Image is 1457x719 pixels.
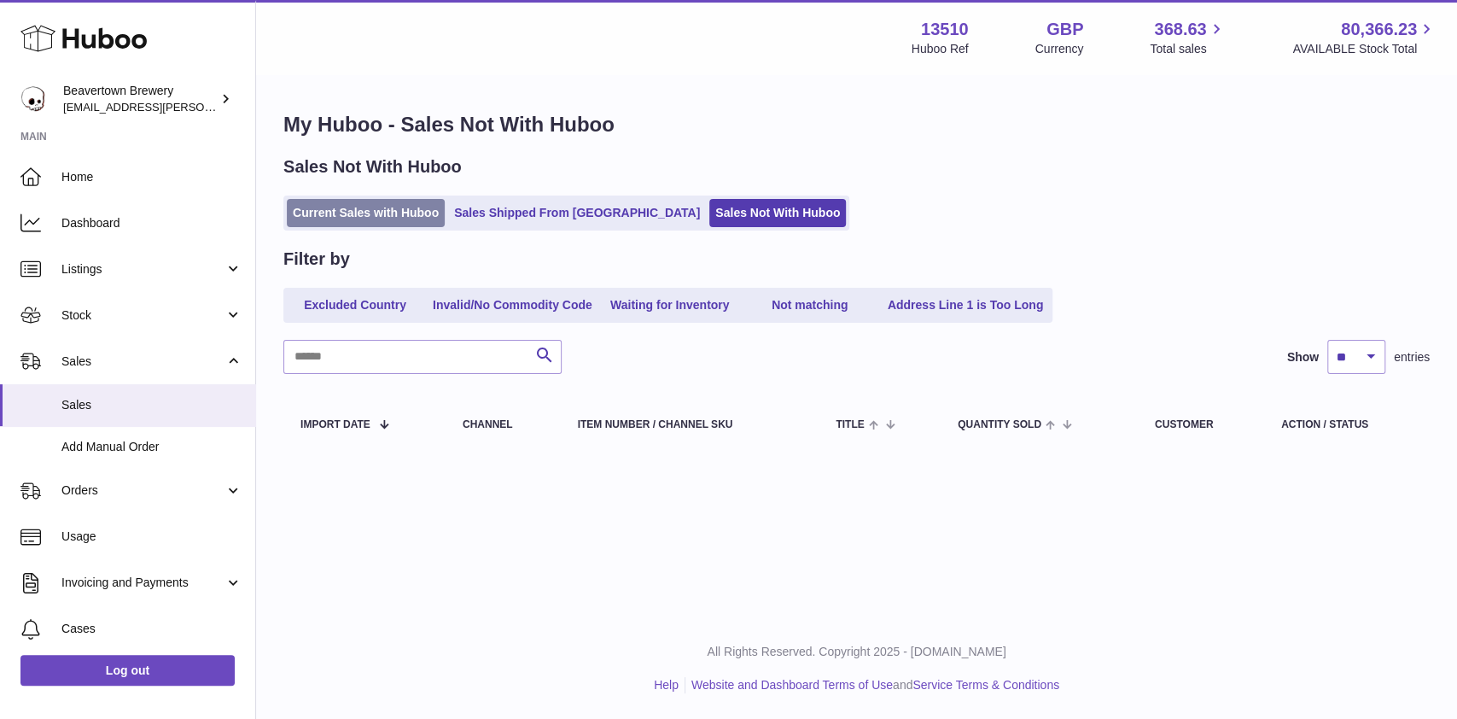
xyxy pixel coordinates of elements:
[882,291,1050,319] a: Address Line 1 is Too Long
[836,419,864,430] span: Title
[63,100,342,114] span: [EMAIL_ADDRESS][PERSON_NAME][DOMAIN_NAME]
[63,83,217,115] div: Beavertown Brewery
[602,291,738,319] a: Waiting for Inventory
[61,482,224,499] span: Orders
[1341,18,1417,41] span: 80,366.23
[709,199,846,227] a: Sales Not With Huboo
[912,41,969,57] div: Huboo Ref
[1394,349,1430,365] span: entries
[921,18,969,41] strong: 13510
[61,261,224,278] span: Listings
[61,529,242,545] span: Usage
[691,678,893,692] a: Website and Dashboard Terms of Use
[427,291,598,319] a: Invalid/No Commodity Code
[448,199,706,227] a: Sales Shipped From [GEOGRAPHIC_DATA]
[20,655,235,686] a: Log out
[1287,349,1319,365] label: Show
[463,419,544,430] div: Channel
[61,439,242,455] span: Add Manual Order
[61,354,224,370] span: Sales
[958,419,1041,430] span: Quantity Sold
[1046,18,1083,41] strong: GBP
[287,291,423,319] a: Excluded Country
[1292,18,1437,57] a: 80,366.23 AVAILABLE Stock Total
[685,677,1059,693] li: and
[61,621,242,637] span: Cases
[20,86,46,112] img: kit.lowe@beavertownbrewery.co.uk
[1155,419,1247,430] div: Customer
[1150,41,1226,57] span: Total sales
[61,575,224,591] span: Invoicing and Payments
[1035,41,1084,57] div: Currency
[300,419,370,430] span: Import date
[283,155,462,178] h2: Sales Not With Huboo
[61,397,242,413] span: Sales
[912,678,1059,692] a: Service Terms & Conditions
[1154,18,1206,41] span: 368.63
[1150,18,1226,57] a: 368.63 Total sales
[1292,41,1437,57] span: AVAILABLE Stock Total
[283,111,1430,138] h1: My Huboo - Sales Not With Huboo
[61,169,242,185] span: Home
[270,644,1443,660] p: All Rights Reserved. Copyright 2025 - [DOMAIN_NAME]
[654,678,679,692] a: Help
[283,248,350,271] h2: Filter by
[742,291,878,319] a: Not matching
[287,199,445,227] a: Current Sales with Huboo
[61,307,224,324] span: Stock
[61,215,242,231] span: Dashboard
[1281,419,1413,430] div: Action / Status
[578,419,802,430] div: Item Number / Channel SKU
